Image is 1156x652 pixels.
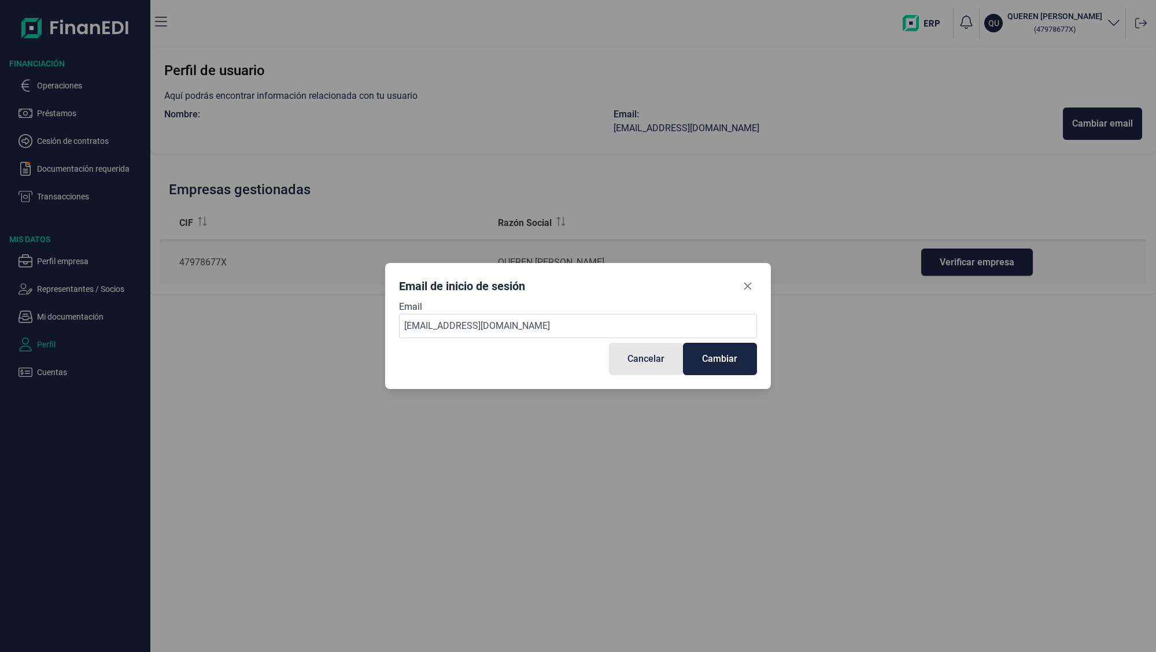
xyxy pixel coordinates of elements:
input: Correo electrónico [399,314,756,338]
div: Email de inicio de sesión [399,278,525,294]
label: Email [399,300,756,314]
button: Cambiar [683,343,757,375]
button: Close [738,277,757,295]
div: Cancelar [627,352,664,366]
button: Cancelar [609,343,683,375]
div: Cambiar [702,352,737,366]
